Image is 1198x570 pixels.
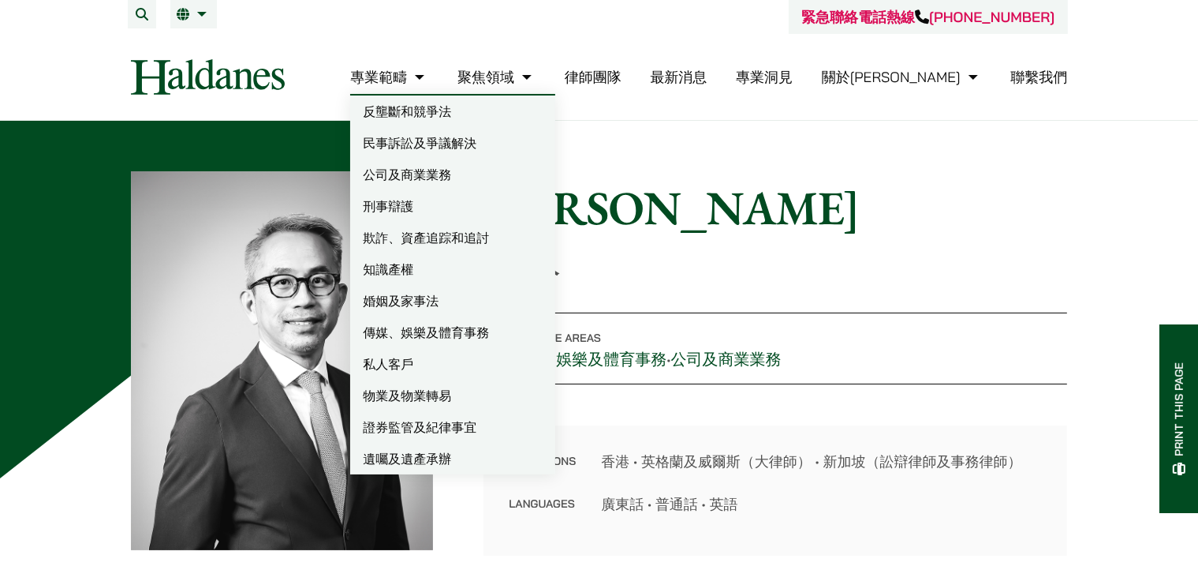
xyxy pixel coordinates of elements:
dd: 廣東話 • 普通話 • 英語 [601,493,1042,515]
h1: [PERSON_NAME] [483,179,1067,236]
a: 物業及物業轉易 [350,380,555,411]
a: 刑事辯護 [350,190,555,222]
a: 公司及商業業務 [671,349,782,369]
a: 公司及商業業務 [350,159,555,190]
dt: Languages [509,493,576,515]
a: 知識產權 [350,253,555,285]
a: 反壟斷和競爭法 [350,96,555,127]
a: 證券監管及紀律事宜 [350,411,555,443]
dd: 香港 • 英格蘭及威爾斯（大律師） • 新加坡（訟辯律師及事務律師） [601,451,1042,472]
a: 緊急聯絡電話熱線[PHONE_NUMBER] [801,8,1054,26]
a: 私人客戶 [350,348,555,380]
p: • [483,313,1067,384]
a: 婚姻及家事法 [350,285,555,317]
a: 民事訴訟及爭議解決 [350,127,555,159]
p: 合夥人 [483,249,1067,279]
a: 專業洞見 [736,68,793,86]
a: 最新消息 [650,68,707,86]
a: 關於何敦 [822,68,982,86]
a: 聚焦領域 [457,68,536,86]
a: 傳媒、娛樂及體育事務 [350,317,555,348]
a: 律師團隊 [565,68,621,86]
img: Logo of Haldanes [131,59,285,95]
a: 繁 [177,8,211,21]
a: 傳媒、娛樂及體育事務 [509,349,666,369]
a: 欺詐、資產追踪和追討 [350,222,555,253]
a: 遺囑及遺產承辦 [350,443,555,474]
a: 聯繫我們 [1011,68,1068,86]
a: 專業範疇 [350,68,428,86]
